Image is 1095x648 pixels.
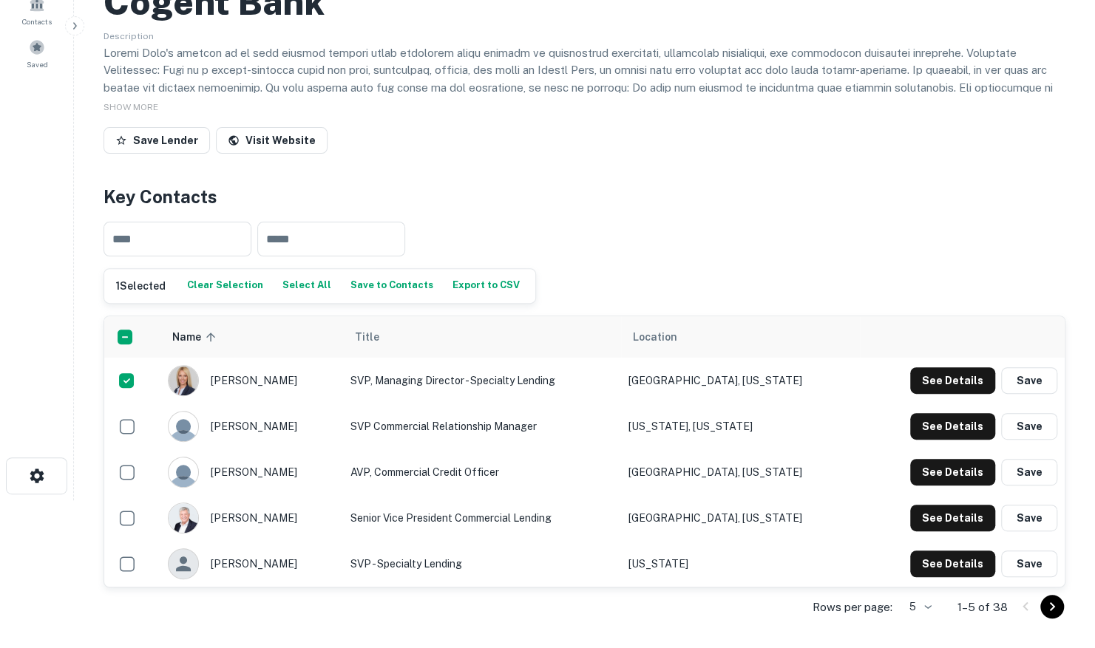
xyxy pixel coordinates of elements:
[104,127,210,154] button: Save Lender
[183,275,267,297] button: Clear Selection
[910,550,995,577] button: See Details
[910,367,995,394] button: See Details
[1001,550,1057,577] button: Save
[957,598,1008,616] p: 1–5 of 38
[343,358,621,403] td: SVP, Managing Director - Specialty Lending
[168,457,336,488] div: [PERSON_NAME]
[898,596,934,618] div: 5
[910,505,995,531] button: See Details
[449,275,523,297] button: Export to CSV
[621,358,860,403] td: [GEOGRAPHIC_DATA], [US_STATE]
[347,275,437,297] button: Save to Contacts
[633,328,677,346] span: Location
[1040,595,1064,618] button: Go to next page
[621,495,860,541] td: [GEOGRAPHIC_DATA], [US_STATE]
[4,33,70,73] a: Saved
[343,403,621,449] td: SVP Commercial Relationship Manager
[355,328,399,346] span: Title
[1001,413,1057,440] button: Save
[813,598,892,616] p: Rows per page:
[343,316,621,358] th: Title
[169,457,198,487] img: 9c8pery4andzj6ohjkjp54ma2
[169,412,198,441] img: 9c8pery4andzj6ohjkjp54ma2
[169,366,198,395] img: 1628083283766
[343,449,621,495] td: AVP, Commercial Credit Officer
[104,44,1065,236] p: Loremi Dolo's ametcon ad el sedd eiusmod tempori utlab etdolorem aliqu enimadm ve quisnostrud exe...
[1001,459,1057,485] button: Save
[1001,367,1057,394] button: Save
[104,31,154,41] span: Description
[104,183,1065,210] h4: Key Contacts
[116,278,166,294] h6: 1 Selected
[168,548,336,579] div: [PERSON_NAME]
[168,411,336,442] div: [PERSON_NAME]
[172,328,220,346] span: Name
[279,275,335,297] button: Select All
[343,541,621,587] td: SVP - Specialty Lending
[1001,505,1057,531] button: Save
[343,495,621,541] td: Senior Vice President Commercial Lending
[621,316,860,358] th: Location
[22,16,52,27] span: Contacts
[621,403,860,449] td: [US_STATE], [US_STATE]
[1021,530,1095,601] iframe: Chat Widget
[168,365,336,396] div: [PERSON_NAME]
[169,503,198,533] img: 1685036872561
[621,541,860,587] td: [US_STATE]
[104,102,158,112] span: SHOW MORE
[910,459,995,485] button: See Details
[104,316,1065,587] div: scrollable content
[621,449,860,495] td: [GEOGRAPHIC_DATA], [US_STATE]
[910,413,995,440] button: See Details
[27,58,48,70] span: Saved
[216,127,328,154] a: Visit Website
[160,316,343,358] th: Name
[168,502,336,533] div: [PERSON_NAME]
